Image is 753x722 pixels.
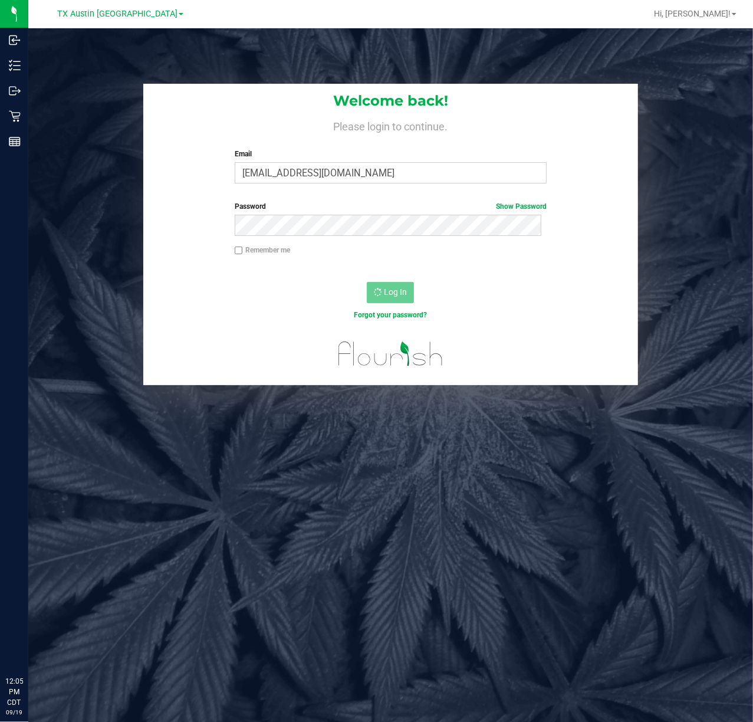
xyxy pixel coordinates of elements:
[57,9,177,19] span: TX Austin [GEOGRAPHIC_DATA]
[354,311,427,319] a: Forgot your password?
[235,202,266,211] span: Password
[235,245,290,255] label: Remember me
[235,149,547,159] label: Email
[143,93,638,109] h1: Welcome back!
[5,708,23,717] p: 09/19
[5,676,23,708] p: 12:05 PM CDT
[9,34,21,46] inline-svg: Inbound
[235,247,243,255] input: Remember me
[9,60,21,71] inline-svg: Inventory
[9,85,21,97] inline-svg: Outbound
[143,118,638,132] h4: Please login to continue.
[9,110,21,122] inline-svg: Retail
[367,282,414,303] button: Log In
[9,136,21,147] inline-svg: Reports
[329,333,453,375] img: flourish_logo.svg
[654,9,731,18] span: Hi, [PERSON_NAME]!
[384,287,407,297] span: Log In
[496,202,547,211] a: Show Password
